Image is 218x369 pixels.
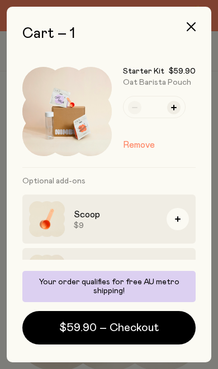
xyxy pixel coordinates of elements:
h3: Optional add-ons [22,168,196,195]
span: $59.90 – Checkout [59,320,159,336]
h3: Starter Kit [123,67,164,76]
p: Your order qualifies for free AU metro shipping! [29,278,189,295]
h3: Scoop [74,208,158,221]
span: $9 [74,221,158,230]
button: Remove [123,138,155,152]
span: $59.90 [169,67,196,76]
button: $59.90 – Checkout [22,311,196,344]
h2: Cart – 1 [22,25,196,42]
span: Oat Barista Pouch [123,79,191,86]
